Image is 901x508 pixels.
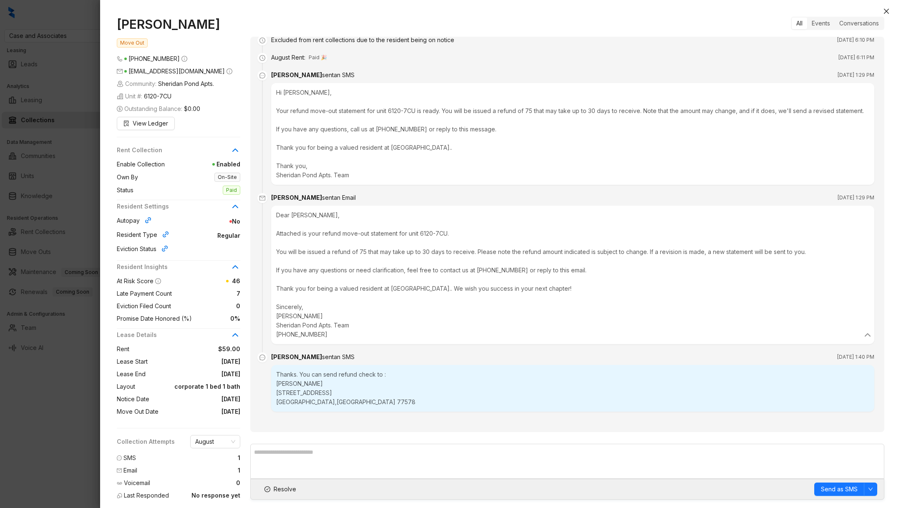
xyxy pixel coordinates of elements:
span: info-circle [181,56,187,62]
span: Unit #: [117,92,171,101]
div: Resident Insights [117,262,240,277]
span: Move Out Date [117,407,159,416]
div: Events [807,18,835,29]
button: Resolve [257,483,303,496]
span: Lease Start [117,357,148,366]
button: Send as SMS [814,483,864,496]
span: $0.00 [184,104,200,113]
div: Eviction Status [117,244,171,255]
span: At Risk Score [117,277,154,284]
div: All [792,18,807,29]
span: phone [117,56,123,62]
span: Voicemail [124,478,150,488]
span: Rent [117,345,129,354]
span: [DATE] 1:29 PM [838,71,874,79]
span: [DATE] 6:11 PM [838,53,874,62]
span: 0 [171,302,240,311]
div: Autopay [117,216,155,227]
span: [DATE] [159,407,240,416]
div: Dear [PERSON_NAME], Attached is your refund move-out statement for unit 6120-7CU. You will be iss... [276,211,869,339]
span: message [117,455,122,460]
span: No [155,217,240,226]
span: Move Out [117,38,148,48]
span: clock-circle [257,35,267,45]
img: building-icon [117,80,123,87]
span: Lease End [117,370,146,379]
button: View Ledger [117,117,175,130]
span: Send as SMS [821,485,858,494]
span: Community: [117,79,214,88]
span: Resident Insights [117,262,230,272]
div: Hi [PERSON_NAME], Your refund move-out statement for unit 6120-7CU is ready. You will be issued a... [271,83,874,185]
span: sent an SMS [322,353,355,360]
span: 6120-7CU [144,92,171,101]
span: Enable Collection [117,160,165,169]
span: Late Payment Count [117,289,172,298]
span: info-circle [155,278,161,284]
span: 0 [236,478,240,488]
div: Resident Type [117,230,172,241]
span: check-circle [264,486,270,492]
span: Paid 🎉 [309,53,327,62]
span: corporate 1 bed 1 bath [135,382,240,391]
span: Rent Collection [117,146,230,155]
span: down [868,487,873,492]
span: Status [117,186,133,195]
span: Sheridan Pond Apts. [158,79,214,88]
span: sent an SMS [322,71,355,78]
div: Lease Details [117,330,240,345]
span: On-Site [214,173,240,182]
span: Resolve [274,485,296,494]
button: Close [881,6,891,16]
span: mail [117,468,122,473]
div: segmented control [791,17,884,30]
div: [PERSON_NAME] [271,352,355,362]
div: Conversations [835,18,883,29]
span: [DATE] [146,370,240,379]
span: 0% [192,314,240,323]
span: mail [117,68,123,74]
span: [DATE] 1:29 PM [838,194,874,202]
span: [DATE] 1:40 PM [837,353,874,361]
div: August Rent : [271,53,305,62]
span: Eviction Filed Count [117,302,171,311]
span: [DATE] 6:10 PM [837,36,874,44]
span: Notice Date [117,395,149,404]
span: [DATE] [148,357,240,366]
h1: [PERSON_NAME] [117,17,240,32]
div: [PERSON_NAME] [271,70,355,80]
span: [PHONE_NUMBER] [128,55,180,62]
span: message [257,70,267,80]
span: file-search [123,121,129,126]
span: Outstanding Balance: [117,104,200,113]
span: Paid [223,186,240,195]
span: Promise Date Honored (%) [117,314,192,323]
span: SMS [123,453,136,463]
span: dollar [117,106,123,112]
div: Resident Settings [117,202,240,216]
span: Collection Attempts [117,437,175,446]
span: mail [257,193,267,203]
span: No response yet [191,491,240,500]
span: 46 [232,277,240,284]
img: Voicemail Icon [117,480,122,486]
span: Enabled [165,160,240,169]
div: Thanks. You can send refund check to : [PERSON_NAME] [STREET_ADDRESS] [GEOGRAPHIC_DATA],[GEOGRAPH... [271,365,874,412]
span: close [883,8,890,15]
span: 1 [238,453,240,463]
span: August [195,435,235,448]
span: [DATE] [149,395,240,404]
span: info-circle [227,68,232,74]
span: $59.00 [129,345,240,354]
span: Resident Settings [117,202,230,211]
span: sent an Email [322,194,356,201]
span: Regular [172,231,240,240]
span: Email [123,466,137,475]
img: building-icon [117,93,123,100]
span: Last Responded [124,491,169,500]
span: [EMAIL_ADDRESS][DOMAIN_NAME] [128,68,225,75]
span: Lease Details [117,330,230,340]
div: Rent Collection [117,146,240,160]
span: message [257,352,267,362]
span: clock-circle [257,53,267,63]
